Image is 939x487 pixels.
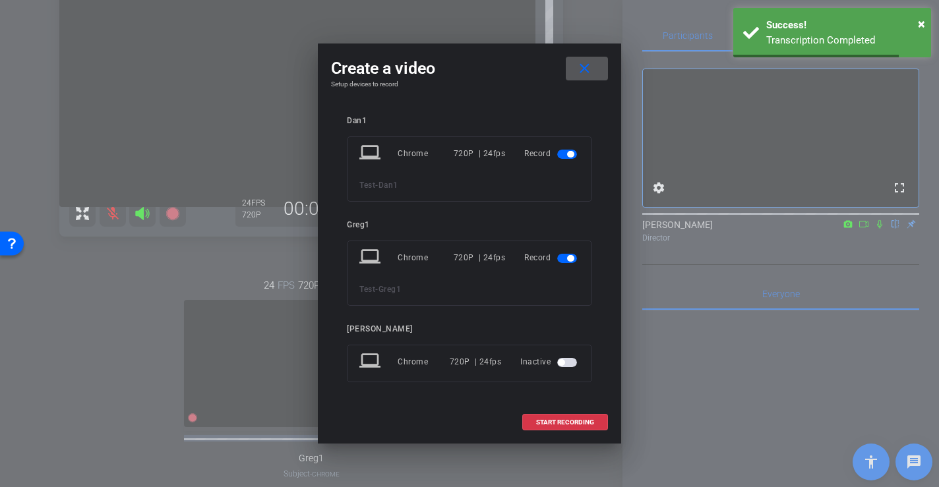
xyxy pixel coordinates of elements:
[359,142,383,165] mat-icon: laptop
[520,350,580,374] div: Inactive
[450,350,502,374] div: 720P | 24fps
[359,350,383,374] mat-icon: laptop
[766,33,921,48] div: Transcription Completed
[536,419,594,426] span: START RECORDING
[766,18,921,33] div: Success!
[347,220,592,230] div: Greg1
[359,181,375,190] span: Test
[398,142,454,165] div: Chrome
[359,285,375,294] span: Test
[379,181,398,190] span: Dan1
[524,142,580,165] div: Record
[524,246,580,270] div: Record
[398,350,450,374] div: Chrome
[379,285,402,294] span: Greg1
[576,61,593,77] mat-icon: close
[375,181,379,190] span: -
[331,80,608,88] h4: Setup devices to record
[522,414,608,430] button: START RECORDING
[918,16,925,32] span: ×
[918,14,925,34] button: Close
[454,142,506,165] div: 720P | 24fps
[331,57,608,80] div: Create a video
[347,324,592,334] div: [PERSON_NAME]
[347,116,592,126] div: Dan1
[359,246,383,270] mat-icon: laptop
[398,246,454,270] div: Chrome
[454,246,506,270] div: 720P | 24fps
[375,285,379,294] span: -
